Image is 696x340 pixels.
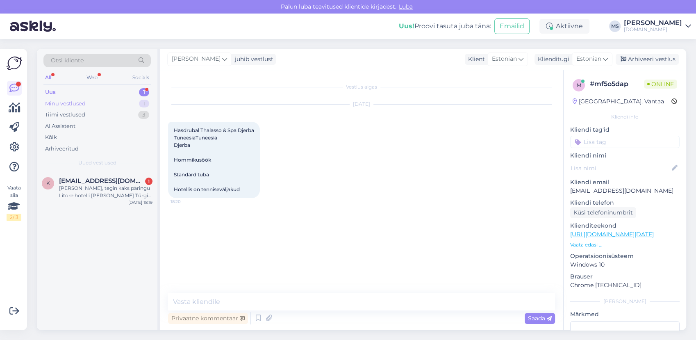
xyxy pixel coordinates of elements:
[45,122,75,130] div: AI Assistent
[616,54,679,65] div: Arhiveeri vestlus
[570,281,680,290] p: Chrome [TECHNICAL_ID]
[535,55,569,64] div: Klienditugi
[609,21,621,32] div: MS
[528,315,552,322] span: Saada
[168,100,555,108] div: [DATE]
[43,72,53,83] div: All
[573,97,664,106] div: [GEOGRAPHIC_DATA], Vantaa
[46,180,50,186] span: k
[172,55,221,64] span: [PERSON_NAME]
[492,55,517,64] span: Estonian
[139,100,149,108] div: 1
[576,55,601,64] span: Estonian
[145,178,152,185] div: 1
[571,164,670,173] input: Lisa nimi
[131,72,151,83] div: Socials
[45,88,56,96] div: Uus
[399,21,491,31] div: Proovi tasuta juba täna:
[168,313,248,324] div: Privaatne kommentaar
[7,214,21,221] div: 2 / 3
[624,26,682,33] div: [DOMAIN_NAME]
[570,207,636,218] div: Küsi telefoninumbrit
[624,20,691,33] a: [PERSON_NAME][DOMAIN_NAME]
[51,56,84,65] span: Otsi kliente
[168,83,555,91] div: Vestlus algas
[570,136,680,148] input: Lisa tag
[570,187,680,195] p: [EMAIL_ADDRESS][DOMAIN_NAME]
[624,20,682,26] div: [PERSON_NAME]
[45,100,86,108] div: Minu vestlused
[570,272,680,281] p: Brauser
[174,127,254,192] span: Hasdrubal Thalasso & Spa Djerba TuneesiaTuneesia Djerba Hommikusöök Standard tuba Hotellis on ten...
[570,113,680,121] div: Kliendi info
[232,55,273,64] div: juhib vestlust
[138,111,149,119] div: 3
[396,3,415,10] span: Luba
[570,126,680,134] p: Kliendi tag'id
[570,230,654,238] a: [URL][DOMAIN_NAME][DATE]
[590,79,644,89] div: # mf5o5dap
[399,22,414,30] b: Uus!
[78,159,116,167] span: Uued vestlused
[570,178,680,187] p: Kliendi email
[570,252,680,260] p: Operatsioonisüsteem
[539,19,589,34] div: Aktiivne
[570,151,680,160] p: Kliendi nimi
[577,82,581,88] span: m
[570,241,680,249] p: Vaata edasi ...
[570,260,680,269] p: Windows 10
[570,199,680,207] p: Kliendi telefon
[171,199,201,205] span: 18:20
[494,18,530,34] button: Emailid
[85,72,99,83] div: Web
[570,221,680,230] p: Klienditeekond
[7,55,22,71] img: Askly Logo
[45,145,79,153] div: Arhiveeritud
[59,177,144,185] span: krimarjan@mail.ru
[7,184,21,221] div: Vaata siia
[59,185,152,199] div: [PERSON_NAME], tegin kaks päringu Litore hotelli [PERSON_NAME] Türgis 10.09, soov ikkagi osta rei...
[570,310,680,319] p: Märkmed
[644,80,677,89] span: Online
[45,111,85,119] div: Tiimi vestlused
[45,133,57,141] div: Kõik
[465,55,485,64] div: Klient
[128,199,152,205] div: [DATE] 18:19
[139,88,149,96] div: 1
[570,298,680,305] div: [PERSON_NAME]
